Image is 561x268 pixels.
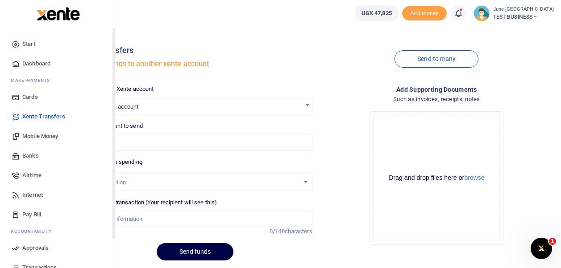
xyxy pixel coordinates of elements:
[22,40,35,49] span: Start
[17,228,51,235] span: countability
[351,5,402,21] li: Wallet ballance
[157,243,233,260] button: Send funds
[78,134,312,151] input: UGX
[285,228,312,235] span: characters
[22,151,39,160] span: Banks
[7,34,108,54] a: Start
[7,146,108,166] a: Banks
[531,238,552,259] iframe: Intercom live chat
[7,185,108,205] a: Internet
[362,9,392,18] span: UGX 47,825
[36,10,80,16] a: logo-small logo-large logo-large
[84,178,299,187] div: Select an option
[370,111,503,245] div: File Uploader
[402,6,447,21] li: Toup your wallet
[22,132,58,141] span: Mobile Money
[78,198,217,207] label: Memo for this transaction (Your recipient will see this)
[22,59,50,68] span: Dashboard
[78,99,312,114] span: Search for an account
[355,5,399,21] a: UGX 47,825
[549,238,556,245] span: 1
[320,94,554,104] h4: Such as invoices, receipts, notes
[374,174,499,182] div: Drag and drop files here or
[7,107,108,126] a: Xente Transfers
[464,175,484,181] button: browse
[474,5,490,21] img: profile-user
[7,54,108,73] a: Dashboard
[22,93,38,102] span: Cards
[7,166,108,185] a: Airtime
[22,191,43,199] span: Internet
[22,244,49,252] span: Approvals
[22,112,65,121] span: Xente Transfers
[402,9,447,16] a: Add money
[270,228,285,235] span: 0/140
[320,85,554,94] h4: Add supporting Documents
[7,73,108,87] li: M
[78,99,312,113] span: Search for an account
[37,7,80,20] img: logo-large
[78,60,312,69] h5: Transfer funds to another xente account
[15,77,50,84] span: ake Payments
[402,6,447,21] span: Add money
[7,224,108,238] li: Ac
[493,13,554,21] span: TEST BUSINESS
[22,210,41,219] span: Pay Bill
[7,87,108,107] a: Cards
[474,5,554,21] a: profile-user June [GEOGRAPHIC_DATA] TEST BUSINESS
[7,126,108,146] a: Mobile Money
[22,171,42,180] span: Airtime
[395,50,478,68] a: Send to many
[7,238,108,258] a: Approvals
[7,205,108,224] a: Pay Bill
[493,6,554,13] small: June [GEOGRAPHIC_DATA]
[78,45,312,55] h4: Xente transfers
[78,211,312,227] input: Enter extra information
